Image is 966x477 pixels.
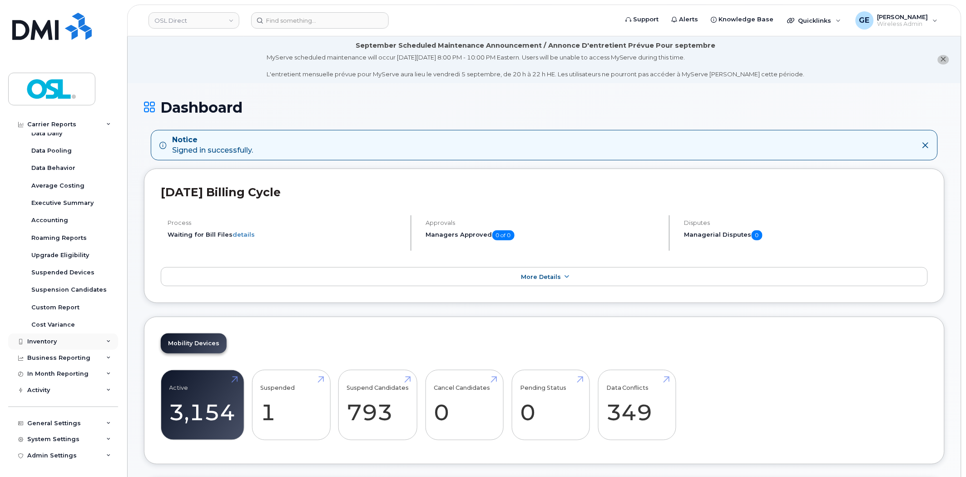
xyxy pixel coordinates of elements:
button: close notification [938,55,949,65]
li: Waiting for Bill Files [168,230,403,239]
a: Pending Status 0 [520,375,581,435]
div: September Scheduled Maintenance Announcement / Annonce D'entretient Prévue Pour septembre [356,41,716,50]
a: Data Conflicts 349 [606,375,668,435]
h5: Managerial Disputes [684,230,928,240]
span: 0 of 0 [492,230,515,240]
a: Active 3,154 [169,375,236,435]
h4: Disputes [684,219,928,226]
a: Cancel Candidates 0 [434,375,495,435]
a: Suspended 1 [261,375,322,435]
a: details [233,231,255,238]
h4: Process [168,219,403,226]
span: 0 [752,230,763,240]
h4: Approvals [426,219,661,226]
h2: [DATE] Billing Cycle [161,185,928,199]
h5: Managers Approved [426,230,661,240]
div: MyServe scheduled maintenance will occur [DATE][DATE] 8:00 PM - 10:00 PM Eastern. Users will be u... [267,53,805,79]
a: Mobility Devices [161,333,227,353]
strong: Notice [172,135,253,145]
h1: Dashboard [144,99,945,115]
span: More Details [521,273,561,280]
a: Suspend Candidates 793 [347,375,409,435]
div: Signed in successfully. [172,135,253,156]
